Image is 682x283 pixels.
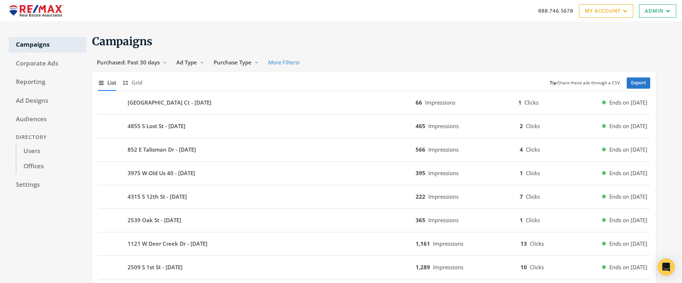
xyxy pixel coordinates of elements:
b: 13 [520,240,527,247]
span: List [107,79,116,87]
small: Share these ads through a CSV. [550,80,621,86]
span: Clicks [526,146,540,153]
span: Purchased: Past 30 days [97,59,160,66]
span: Clicks [530,263,544,271]
a: My Account [579,4,633,18]
a: Campaigns [9,37,86,52]
span: Ends on [DATE] [609,122,647,130]
img: Adwerx [6,2,68,20]
b: 222 [416,193,425,200]
span: Impressions [428,216,459,224]
span: Campaigns [92,34,153,48]
a: Export [627,77,650,89]
a: 888.746.5678 [538,7,573,14]
b: 566 [416,146,425,153]
a: Offices [16,159,86,174]
span: Grid [132,79,142,87]
b: 4 [520,146,523,153]
b: 1 [520,216,523,224]
b: 395 [416,169,425,177]
span: Clicks [526,169,540,177]
span: Clicks [530,240,544,247]
b: 3975 W Old Us 40 - [DATE] [128,169,195,177]
span: Impressions [428,122,459,130]
a: Ad Designs [9,93,86,109]
b: 7 [520,193,523,200]
button: Ad Type [172,56,209,69]
button: 2539 Oak St - [DATE]365Impressions1ClicksEnds on [DATE] [98,212,650,229]
button: 4855 S Lost St - [DATE]465Impressions2ClicksEnds on [DATE] [98,118,650,135]
b: 2539 Oak St - [DATE] [128,216,181,224]
b: 1,161 [416,240,430,247]
span: Ends on [DATE] [609,145,647,154]
span: Ends on [DATE] [609,240,647,248]
b: 1 [520,169,523,177]
button: Grid [122,75,142,90]
button: List [98,75,116,90]
button: 852 E Talisman Dr - [DATE]566Impressions4ClicksEnds on [DATE] [98,141,650,159]
b: 465 [416,122,425,130]
button: 4315 S 12th St - [DATE]222Impressions7ClicksEnds on [DATE] [98,188,650,206]
span: Ends on [DATE] [609,98,647,107]
b: 852 E Talisman Dr - [DATE] [128,145,196,154]
span: Impressions [428,146,459,153]
span: Ad Type [176,59,197,66]
a: Audiences [9,112,86,127]
button: 3975 W Old Us 40 - [DATE]395Impressions1ClicksEnds on [DATE] [98,165,650,182]
span: Ends on [DATE] [609,216,647,224]
span: Clicks [526,193,540,200]
a: Users [16,144,86,159]
span: Impressions [428,169,459,177]
span: Impressions [428,193,459,200]
span: Purchase Type [214,59,252,66]
b: 2509 S 1st St - [DATE] [128,263,183,271]
b: 1 [518,99,522,106]
span: Clicks [526,122,540,130]
div: Directory [9,131,86,144]
b: 4855 S Lost St - [DATE] [128,122,185,130]
span: Impressions [433,263,463,271]
b: Tip: [550,80,558,86]
span: Ends on [DATE] [609,193,647,201]
button: Purchased: Past 30 days [92,56,172,69]
button: [GEOGRAPHIC_DATA] Ct - [DATE]66Impressions1ClicksEnds on [DATE] [98,94,650,111]
b: 365 [416,216,425,224]
button: 1121 W Deer Creek Dr - [DATE]1,161Impressions13ClicksEnds on [DATE] [98,235,650,253]
button: More Filters [263,56,304,69]
a: Settings [9,177,86,193]
b: 2 [520,122,523,130]
b: 66 [416,99,422,106]
span: Clicks [524,99,539,106]
a: Corporate Ads [9,56,86,71]
button: 2509 S 1st St - [DATE]1,289Impressions10ClicksEnds on [DATE] [98,259,650,276]
span: Impressions [433,240,463,247]
span: Ends on [DATE] [609,263,647,271]
button: Purchase Type [209,56,263,69]
span: Impressions [425,99,455,106]
b: 1,289 [416,263,430,271]
a: Reporting [9,75,86,90]
b: 10 [520,263,527,271]
span: Clicks [526,216,540,224]
div: Open Intercom Messenger [657,258,675,276]
b: [GEOGRAPHIC_DATA] Ct - [DATE] [128,98,211,107]
b: 4315 S 12th St - [DATE] [128,193,187,201]
b: 1121 W Deer Creek Dr - [DATE] [128,240,207,248]
span: Ends on [DATE] [609,169,647,177]
a: Admin [639,4,676,18]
